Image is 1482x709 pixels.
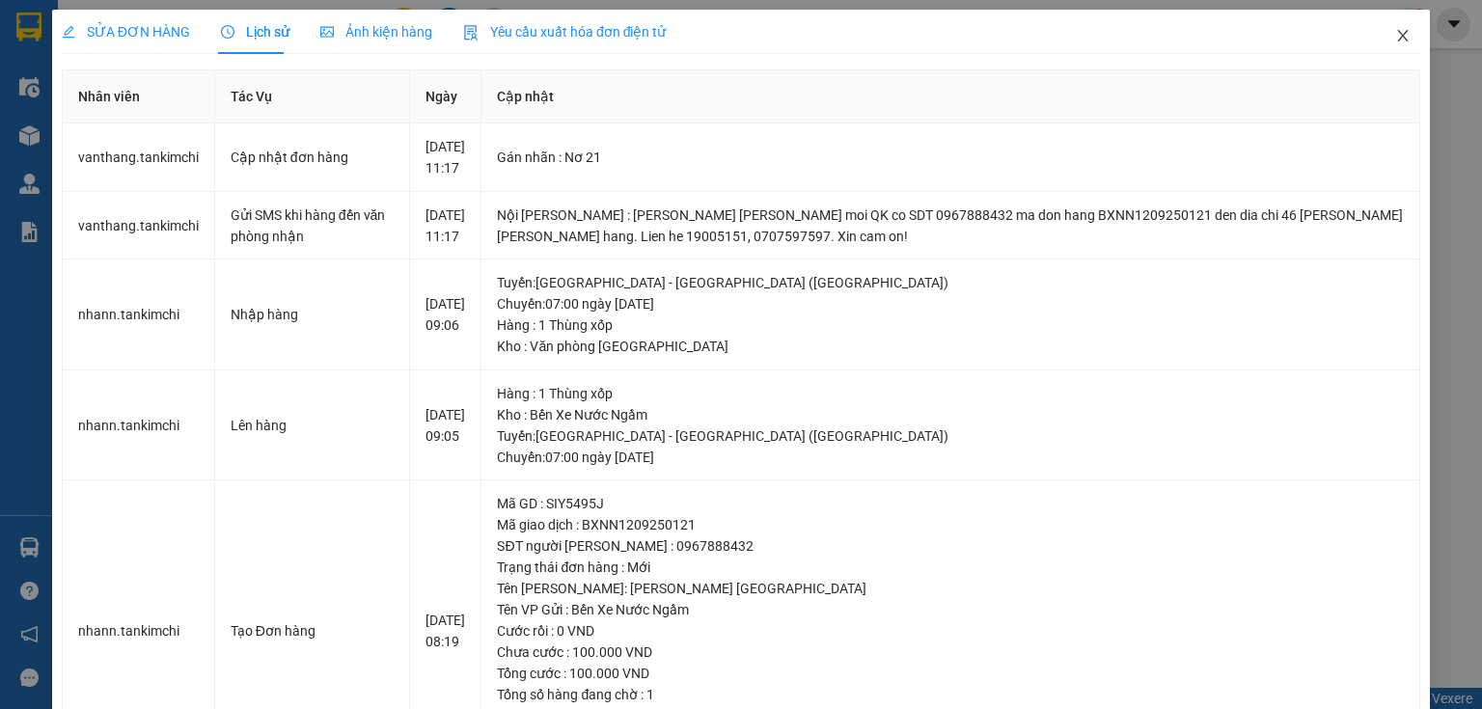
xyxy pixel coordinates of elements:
[497,205,1404,247] div: Nội [PERSON_NAME] : [PERSON_NAME] [PERSON_NAME] moi QK co SDT 0967888432 ma don hang BXNN12092501...
[1395,28,1411,43] span: close
[497,641,1404,663] div: Chưa cước : 100.000 VND
[215,70,411,123] th: Tác Vụ
[425,404,465,447] div: [DATE] 09:05
[63,259,215,370] td: nhann.tankimchi
[231,304,395,325] div: Nhập hàng
[231,620,395,641] div: Tạo Đơn hàng
[497,493,1404,514] div: Mã GD : SIY5495J
[497,314,1404,336] div: Hàng : 1 Thùng xốp
[497,535,1404,557] div: SĐT người [PERSON_NAME] : 0967888432
[63,370,215,481] td: nhann.tankimchi
[425,205,465,247] div: [DATE] 11:17
[231,147,395,168] div: Cập nhật đơn hàng
[463,24,667,40] span: Yêu cầu xuất hóa đơn điện tử
[497,557,1404,578] div: Trạng thái đơn hàng : Mới
[62,24,190,40] span: SỬA ĐƠN HÀNG
[320,25,334,39] span: picture
[497,578,1404,599] div: Tên [PERSON_NAME]: [PERSON_NAME] [GEOGRAPHIC_DATA]
[497,383,1404,404] div: Hàng : 1 Thùng xốp
[481,70,1420,123] th: Cập nhật
[1376,10,1430,64] button: Close
[221,25,234,39] span: clock-circle
[497,514,1404,535] div: Mã giao dịch : BXNN1209250121
[410,70,481,123] th: Ngày
[63,192,215,260] td: vanthang.tankimchi
[497,147,1404,168] div: Gán nhãn : Nơ 21
[497,663,1404,684] div: Tổng cước : 100.000 VND
[463,25,479,41] img: icon
[497,404,1404,425] div: Kho : Bến Xe Nước Ngầm
[425,610,465,652] div: [DATE] 08:19
[221,24,289,40] span: Lịch sử
[63,70,215,123] th: Nhân viên
[425,136,465,178] div: [DATE] 11:17
[497,599,1404,620] div: Tên VP Gửi : Bến Xe Nước Ngầm
[497,272,1404,314] div: Tuyến : [GEOGRAPHIC_DATA] - [GEOGRAPHIC_DATA] ([GEOGRAPHIC_DATA]) Chuyến: 07:00 ngày [DATE]
[497,425,1404,468] div: Tuyến : [GEOGRAPHIC_DATA] - [GEOGRAPHIC_DATA] ([GEOGRAPHIC_DATA]) Chuyến: 07:00 ngày [DATE]
[497,620,1404,641] div: Cước rồi : 0 VND
[320,24,432,40] span: Ảnh kiện hàng
[231,205,395,247] div: Gửi SMS khi hàng đến văn phòng nhận
[63,123,215,192] td: vanthang.tankimchi
[497,684,1404,705] div: Tổng số hàng đang chờ : 1
[497,336,1404,357] div: Kho : Văn phòng [GEOGRAPHIC_DATA]
[62,25,75,39] span: edit
[425,293,465,336] div: [DATE] 09:06
[231,415,395,436] div: Lên hàng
